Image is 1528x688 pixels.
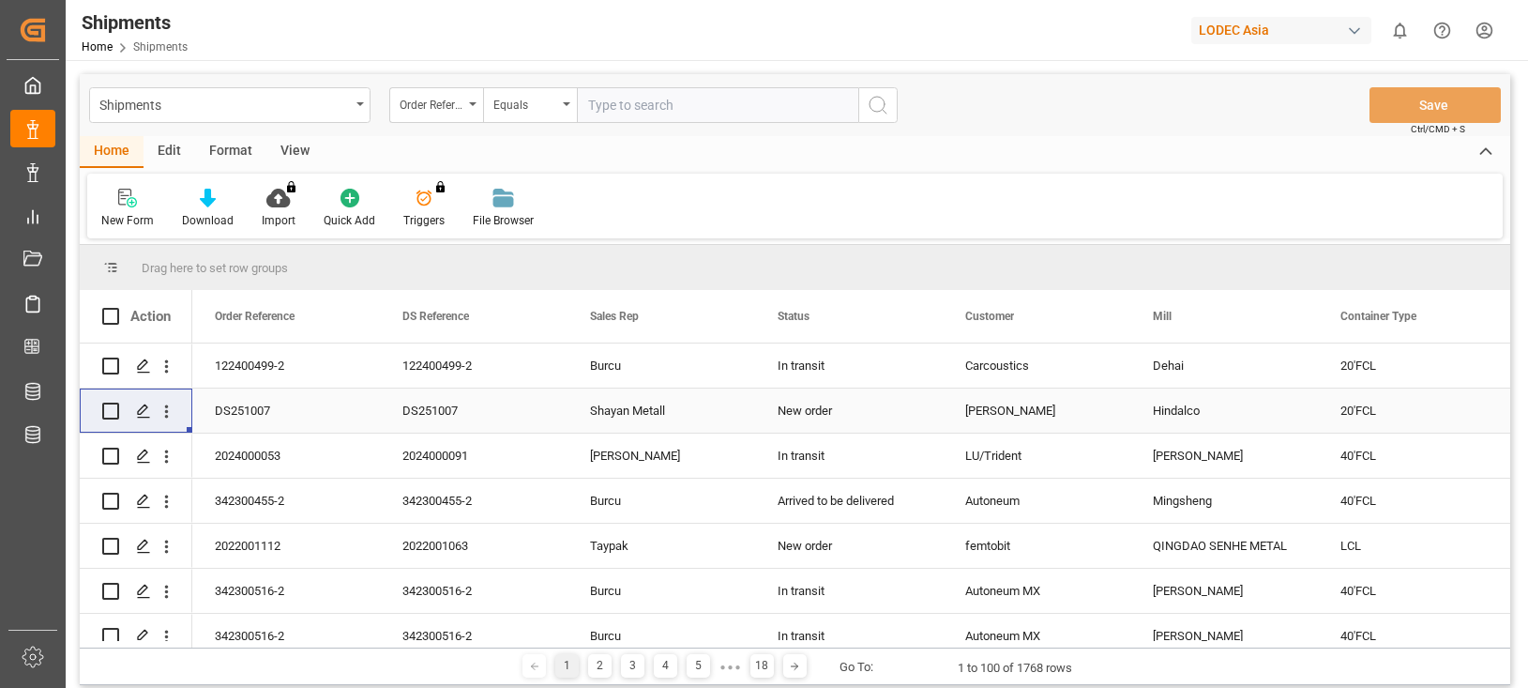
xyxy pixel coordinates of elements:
div: 1 to 100 of 1768 rows [958,659,1072,678]
span: Order Reference [215,310,295,323]
div: 40'FCL [1318,614,1505,658]
span: Drag here to set row groups [142,261,288,275]
div: LU/Trident [943,434,1130,478]
div: In transit [755,344,943,388]
div: Carcoustics [943,344,1130,388]
div: Taypak [567,524,755,568]
div: Dehai [1130,344,1318,388]
div: Press SPACE to select this row. [80,389,192,434]
button: Save [1369,87,1501,123]
div: 2 [588,654,612,678]
div: 342300516-2 [192,614,380,658]
div: [PERSON_NAME] [943,389,1130,433]
div: 342300455-2 [192,479,380,523]
span: Status [778,310,809,323]
div: New order [755,524,943,568]
div: QINGDAO SENHE METAL [1130,524,1318,568]
div: Press SPACE to select this row. [80,479,192,524]
button: open menu [389,87,483,123]
div: [PERSON_NAME] [1130,434,1318,478]
div: Go To: [840,658,873,677]
span: Customer [965,310,1014,323]
button: Help Center [1421,9,1463,52]
button: open menu [483,87,577,123]
button: open menu [89,87,371,123]
div: 342300455-2 [380,479,567,523]
span: Container Type [1340,310,1416,323]
div: 20'FCL [1318,389,1505,433]
div: Action [130,308,171,325]
button: show 0 new notifications [1379,9,1421,52]
div: 20'FCL [1318,344,1505,388]
div: View [266,136,324,168]
div: In transit [755,434,943,478]
div: [PERSON_NAME] [1130,614,1318,658]
div: Autoneum MX [943,614,1130,658]
div: 342300516-2 [380,569,567,613]
div: 342300516-2 [192,569,380,613]
div: femtobit [943,524,1130,568]
div: 5 [687,654,710,678]
div: LCL [1318,524,1505,568]
div: Format [195,136,266,168]
button: LODEC Asia [1191,12,1379,48]
span: Sales Rep [590,310,639,323]
div: 2024000091 [380,434,567,478]
div: New Form [101,212,154,229]
div: New order [755,389,943,433]
div: Autoneum MX [943,569,1130,613]
div: DS251007 [380,389,567,433]
div: [PERSON_NAME] [567,434,755,478]
a: Home [82,40,113,54]
div: Burcu [567,344,755,388]
div: Arrived to be delivered [755,479,943,523]
div: 2024000053 [192,434,380,478]
div: 40'FCL [1318,479,1505,523]
div: 2022001063 [380,524,567,568]
div: 1 [555,654,579,678]
div: In transit [755,569,943,613]
div: Press SPACE to select this row. [80,569,192,614]
div: 18 [750,654,774,678]
span: Mill [1153,310,1172,323]
div: Equals [493,92,557,114]
div: 40'FCL [1318,569,1505,613]
div: Shipments [99,92,350,115]
div: Press SPACE to select this row. [80,524,192,569]
div: 3 [621,654,644,678]
div: 2022001112 [192,524,380,568]
div: [PERSON_NAME] [1130,569,1318,613]
div: Edit [144,136,195,168]
div: Press SPACE to select this row. [80,434,192,479]
input: Type to search [577,87,858,123]
div: Press SPACE to select this row. [80,614,192,659]
div: Hindalco [1130,389,1318,433]
div: Download [182,212,234,229]
div: Mingsheng [1130,479,1318,523]
div: Press SPACE to select this row. [80,344,192,389]
div: Shipments [82,8,188,37]
div: 122400499-2 [380,344,567,388]
div: Shayan Metall [567,389,755,433]
div: 4 [654,654,677,678]
span: Ctrl/CMD + S [1411,122,1465,136]
div: Burcu [567,569,755,613]
div: ● ● ● [719,660,740,674]
button: search button [858,87,898,123]
div: Burcu [567,479,755,523]
div: Order Reference [400,92,463,114]
div: Autoneum [943,479,1130,523]
span: DS Reference [402,310,469,323]
div: Quick Add [324,212,375,229]
div: Burcu [567,614,755,658]
div: DS251007 [192,389,380,433]
div: Home [80,136,144,168]
div: 40'FCL [1318,434,1505,478]
div: LODEC Asia [1191,17,1371,44]
div: 342300516-2 [380,614,567,658]
div: File Browser [473,212,534,229]
div: In transit [755,614,943,658]
div: 122400499-2 [192,344,380,388]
